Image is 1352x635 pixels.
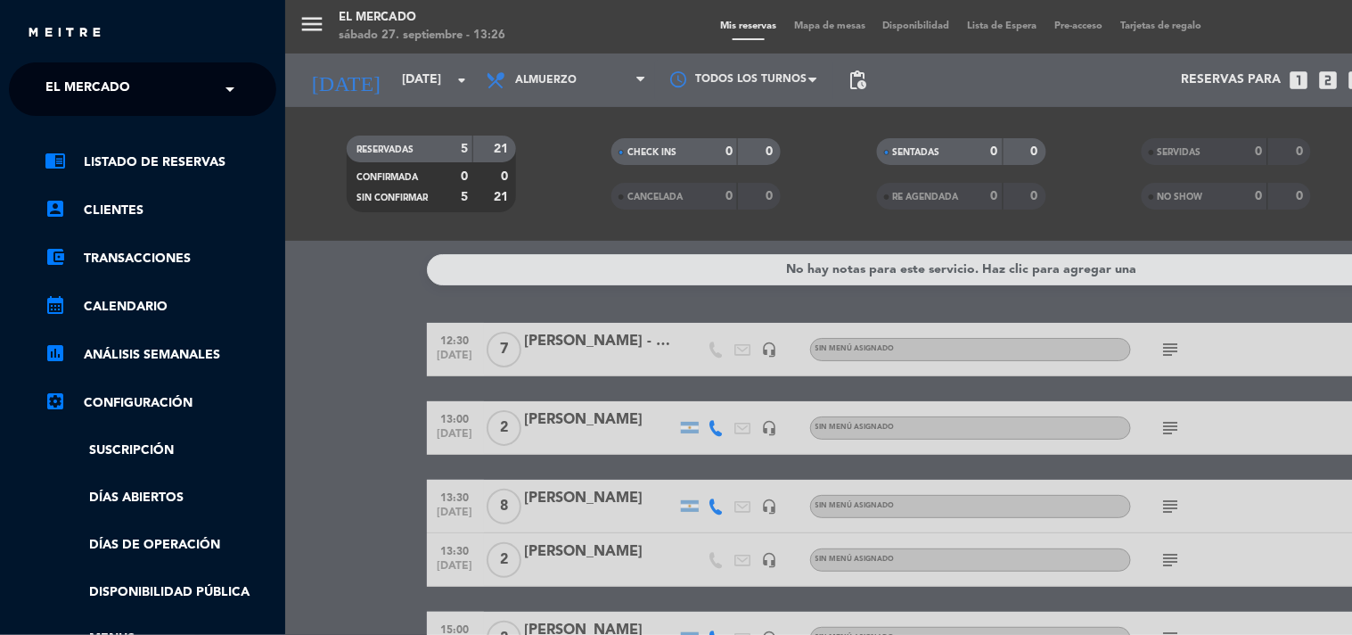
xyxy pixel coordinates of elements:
i: account_box [45,198,66,219]
a: Disponibilidad pública [45,582,276,603]
a: Configuración [45,392,276,414]
a: account_boxClientes [45,200,276,221]
span: El Mercado [45,70,130,108]
a: Suscripción [45,441,276,461]
i: calendar_month [45,294,66,316]
a: calendar_monthCalendario [45,296,276,317]
i: account_balance_wallet [45,246,66,268]
i: assessment [45,342,66,364]
a: chrome_reader_modeListado de Reservas [45,152,276,173]
i: chrome_reader_mode [45,150,66,171]
a: Días de Operación [45,535,276,556]
a: Días abiertos [45,488,276,508]
i: settings_applications [45,391,66,412]
a: assessmentANÁLISIS SEMANALES [45,344,276,366]
a: account_balance_walletTransacciones [45,248,276,269]
img: MEITRE [27,27,102,40]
